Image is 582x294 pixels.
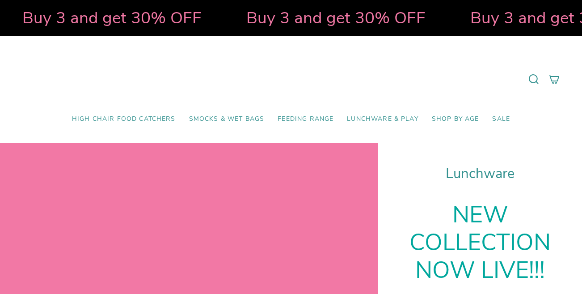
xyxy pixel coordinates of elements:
[340,109,425,130] a: Lunchware & Play
[432,115,479,123] span: Shop by Age
[492,115,510,123] span: SALE
[72,115,176,123] span: High Chair Food Catchers
[189,115,265,123] span: Smocks & Wet Bags
[425,109,486,130] a: Shop by Age
[182,109,271,130] a: Smocks & Wet Bags
[347,115,418,123] span: Lunchware & Play
[271,109,340,130] a: Feeding Range
[485,109,517,130] a: SALE
[401,166,560,182] h1: Lunchware
[214,50,368,109] a: Mumma’s Little Helpers
[65,109,182,130] a: High Chair Food Catchers
[246,7,426,29] strong: Buy 3 and get 30% OFF
[409,199,551,286] strong: NEW COLLECTION NOW LIVE!!!
[22,7,202,29] strong: Buy 3 and get 30% OFF
[278,115,333,123] span: Feeding Range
